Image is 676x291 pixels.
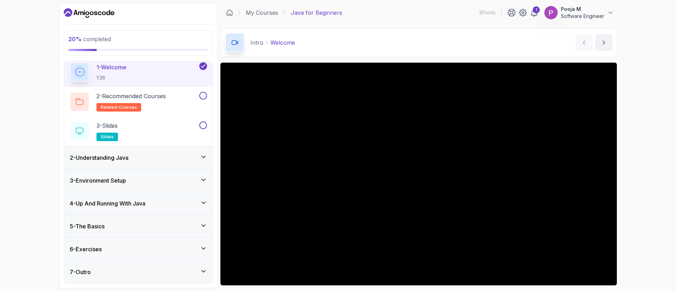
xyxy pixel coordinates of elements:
a: Dashboard [64,7,114,19]
button: user profile imagePooja MSoftware Engineer [544,6,614,20]
h3: 2 - Understanding Java [70,153,129,162]
img: user profile image [544,6,558,19]
a: My Courses [246,8,278,17]
h3: 7 - Outro [70,268,91,276]
span: 20 % [68,36,82,43]
a: 1 [530,8,538,17]
p: 3 Points [479,9,496,16]
button: 6-Exercises [64,238,213,260]
button: 1-Welcome1:36 [70,62,207,82]
span: slides [101,134,114,140]
button: 2-Recommended Coursesrelated-courses [70,92,207,112]
button: previous content [576,34,593,51]
button: 3-Environment Setup [64,169,213,192]
button: 5-The Basics [64,215,213,238]
p: Welcome [270,38,295,47]
p: Software Engineer [561,13,604,20]
button: 7-Outro [64,261,213,283]
div: 1 [533,6,540,13]
p: 2 - Recommended Courses [96,92,166,100]
button: 4-Up And Running With Java [64,192,213,215]
button: next content [595,34,612,51]
p: 1:36 [96,74,126,81]
h3: 4 - Up And Running With Java [70,199,145,208]
p: 3 - Slides [96,121,118,130]
a: Dashboard [226,9,233,16]
p: 1 - Welcome [96,63,126,71]
h3: 6 - Exercises [70,245,102,253]
h3: 5 - The Basics [70,222,105,230]
p: Pooja M [561,6,604,13]
span: completed [68,36,111,43]
p: Intro [250,38,263,47]
iframe: 1 - Hi [220,63,617,285]
button: 2-Understanding Java [64,146,213,169]
button: 3-Slidesslides [70,121,207,141]
p: Java for Beginners [291,8,342,17]
span: related-courses [101,105,137,110]
h3: 3 - Environment Setup [70,176,126,185]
